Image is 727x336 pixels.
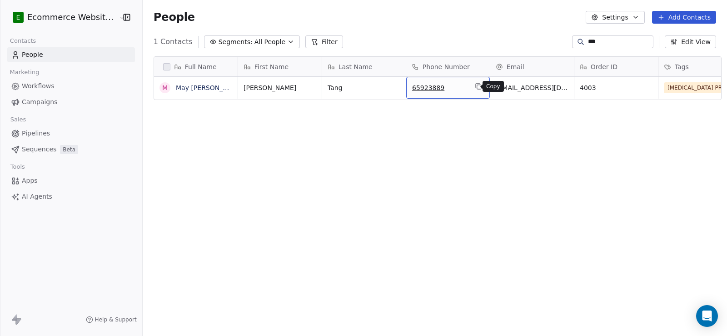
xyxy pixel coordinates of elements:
[7,173,135,188] a: Apps
[176,84,299,91] a: May [PERSON_NAME] [PERSON_NAME]
[219,37,253,47] span: Segments:
[185,62,217,71] span: Full Name
[486,83,500,90] p: Copy
[412,83,468,92] span: 65923889
[254,62,289,71] span: First Name
[322,57,406,76] div: Last Name
[305,35,343,48] button: Filter
[86,316,137,323] a: Help & Support
[154,77,238,331] div: grid
[696,305,718,327] div: Open Intercom Messenger
[7,79,135,94] a: Workflows
[675,62,689,71] span: Tags
[162,83,168,93] div: M
[60,145,78,154] span: Beta
[490,57,574,76] div: Email
[244,83,316,92] span: [PERSON_NAME]
[496,83,568,92] span: [EMAIL_ADDRESS][DOMAIN_NAME]
[339,62,373,71] span: Last Name
[27,11,117,23] span: Ecommerce Website Builder
[7,126,135,141] a: Pipelines
[95,316,137,323] span: Help & Support
[7,47,135,62] a: People
[665,35,716,48] button: Edit View
[16,13,20,22] span: E
[238,57,322,76] div: First Name
[328,83,400,92] span: Tang
[423,62,470,71] span: Phone Number
[22,97,57,107] span: Campaigns
[22,129,50,138] span: Pipelines
[11,10,113,25] button: EEcommerce Website Builder
[7,142,135,157] a: SequencesBeta
[22,192,52,201] span: AI Agents
[586,11,644,24] button: Settings
[6,65,43,79] span: Marketing
[154,10,195,24] span: People
[7,95,135,110] a: Campaigns
[22,50,43,60] span: People
[406,57,490,76] div: Phone Number
[7,189,135,204] a: AI Agents
[507,62,524,71] span: Email
[154,57,238,76] div: Full Name
[6,160,29,174] span: Tools
[22,81,55,91] span: Workflows
[22,145,56,154] span: Sequences
[6,113,30,126] span: Sales
[580,83,652,92] span: 4003
[22,176,38,186] span: Apps
[154,36,193,47] span: 1 Contacts
[6,34,40,48] span: Contacts
[652,11,716,24] button: Add Contacts
[574,57,658,76] div: Order ID
[254,37,285,47] span: All People
[591,62,617,71] span: Order ID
